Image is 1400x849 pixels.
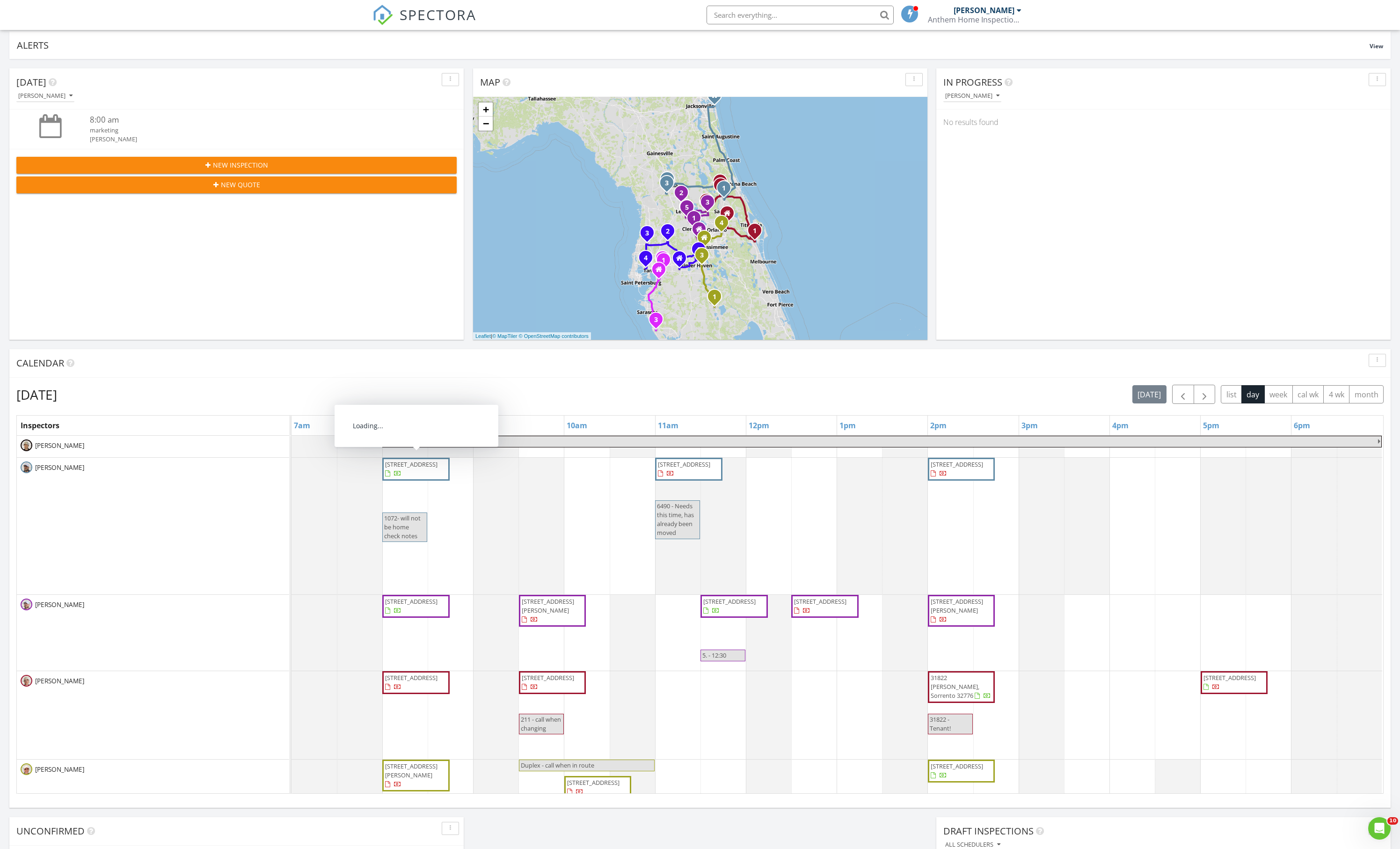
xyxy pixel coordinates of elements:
a: 11am [656,418,681,433]
span: 10 [1387,817,1398,825]
span: [STREET_ADDRESS] [522,673,574,682]
button: month [1349,385,1384,403]
span: [STREET_ADDRESS][PERSON_NAME] [522,597,574,615]
i: 3 [654,317,658,323]
a: Zoom out [479,117,493,131]
button: cal wk [1292,385,1324,403]
i: 1 [662,257,665,264]
img: screenshot_20240905_at_11.43.40pm.png [21,675,32,687]
div: [PERSON_NAME] [954,6,1014,15]
a: 9am [474,418,495,433]
button: day [1241,385,1265,403]
span: Calendar [16,357,64,369]
span: Inspectors [21,420,59,431]
h2: [DATE] [16,385,57,404]
span: 31822 [PERSON_NAME], Sorrento 32776 [931,673,979,700]
span: 31822 - Tenant! [930,715,951,732]
div: 13 Blue Marlin Dr, Sebring, FL 33875 [715,296,720,302]
img: screenshot_20240905_at_11.43.40pm.png [21,763,32,775]
button: [PERSON_NAME] [943,90,1001,102]
a: SPECTORA [372,13,476,32]
button: [PERSON_NAME] [16,90,74,102]
a: 5pm [1201,418,1222,433]
span: 6490 - Needs this time, has already been moved [657,502,694,537]
a: 10am [564,418,590,433]
div: 11107 SW 53rd Cir, Ocala, FL 34476 [667,183,672,188]
i: 1 [697,247,700,253]
div: 4000 New Broad Cir Apt 108, Oviedo FL 32765 [727,213,733,219]
span: 5. - 12:30 [702,651,726,659]
i: 4 [720,220,723,227]
a: 3pm [1019,418,1040,433]
div: 1311 Seven Eagles Ct Apt 201, Reunion FL 34747 [704,237,710,243]
div: 5 Flagler St, Mount Plymouth, FL 32776 [707,202,713,207]
a: Zoom in [479,102,493,117]
img: The Best Home Inspection Software - Spectora [372,5,393,25]
div: | [473,332,591,340]
div: 17393 Painted Leaf Way, Clermont FL 34714 [699,229,705,234]
span: Duplex - call when in route [521,761,594,769]
span: [PERSON_NAME] [33,676,86,686]
span: In Progress [943,76,1002,88]
span: New Inspection [213,160,268,170]
i: 4 [644,255,648,262]
span: [PERSON_NAME] [33,441,86,450]
span: [STREET_ADDRESS] [1203,673,1256,682]
input: Search everything... [707,6,894,24]
div: 4749 Tara View Rd, Leesburg, FL 34748 [687,207,693,212]
div: 618 Lemon St B, Dundee, FL 33838 [702,255,707,260]
button: list [1221,385,1242,403]
div: No results found [936,110,1391,135]
span: [STREET_ADDRESS] [794,597,846,606]
div: 12638 Flamingo Pkwy, Spring Hill, FL 34610 [647,233,653,238]
i: 3 [665,180,669,187]
img: screenshot_20240905_at_11.43.40pm.png [21,439,32,451]
img: screenshot_20240905_at_11.43.40pm.png [21,599,32,610]
div: 14133 11th St, Dade City, FL 33525 [668,231,673,236]
i: 2 [679,190,683,197]
a: 6pm [1291,418,1312,433]
div: 430 Summerlyn Dr, Valrico, FL 33594 [664,260,669,265]
span: Draft Inspections [943,825,1034,837]
span: [STREET_ADDRESS] [567,778,620,787]
span: [PERSON_NAME] [33,765,86,774]
button: New Quote [16,176,457,193]
a: © OpenStreetMap contributors [519,333,589,339]
i: 1 [753,228,757,234]
a: Leaflet [475,333,491,339]
div: Anthem Home Inspections [928,15,1021,24]
i: 5 [685,205,689,211]
span: Map [480,76,500,88]
div: Alerts [17,39,1370,51]
button: New Inspection [16,157,457,174]
button: Next day [1194,385,1216,404]
div: 1809 Plum Ln, Venice, FL 34293 [656,319,662,325]
span: 211 - call when changing [521,715,561,732]
div: 2893 Wild Horse Rd 637, Orlando, FL 32822 [722,222,727,228]
i: 3 [645,230,649,237]
button: 4 wk [1323,385,1349,403]
a: 8am [383,418,404,433]
span: [STREET_ADDRESS][PERSON_NAME] [385,762,437,779]
i: 1 [713,294,716,300]
div: 640 3rd St, Clermont, FL 34711 [694,218,700,223]
span: New Quote [221,180,260,190]
div: [PERSON_NAME] [90,135,420,144]
span: [STREET_ADDRESS][PERSON_NAME] [931,597,983,615]
span: marketing [384,437,413,446]
div: [PERSON_NAME] [945,93,999,99]
a: © MapTiler [492,333,518,339]
div: 10009 Rose Petal Pl, Riverview FL 33578 [659,269,664,275]
div: 5115 Ashwood Dr, Lakeland FL 33811 [679,258,685,263]
div: 1210 Willow Ln, Cocoa, FL 32922 [755,230,760,236]
span: Unconfirmed [16,825,85,837]
a: 7am [292,418,313,433]
i: 3 [706,199,709,206]
span: [STREET_ADDRESS] [385,460,437,468]
div: [PERSON_NAME] [18,93,73,99]
span: [STREET_ADDRESS] [658,460,710,468]
span: [STREET_ADDRESS] [931,762,983,770]
i: 1 [722,185,726,192]
i: 2 [666,228,670,235]
span: [DATE] [16,76,46,88]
